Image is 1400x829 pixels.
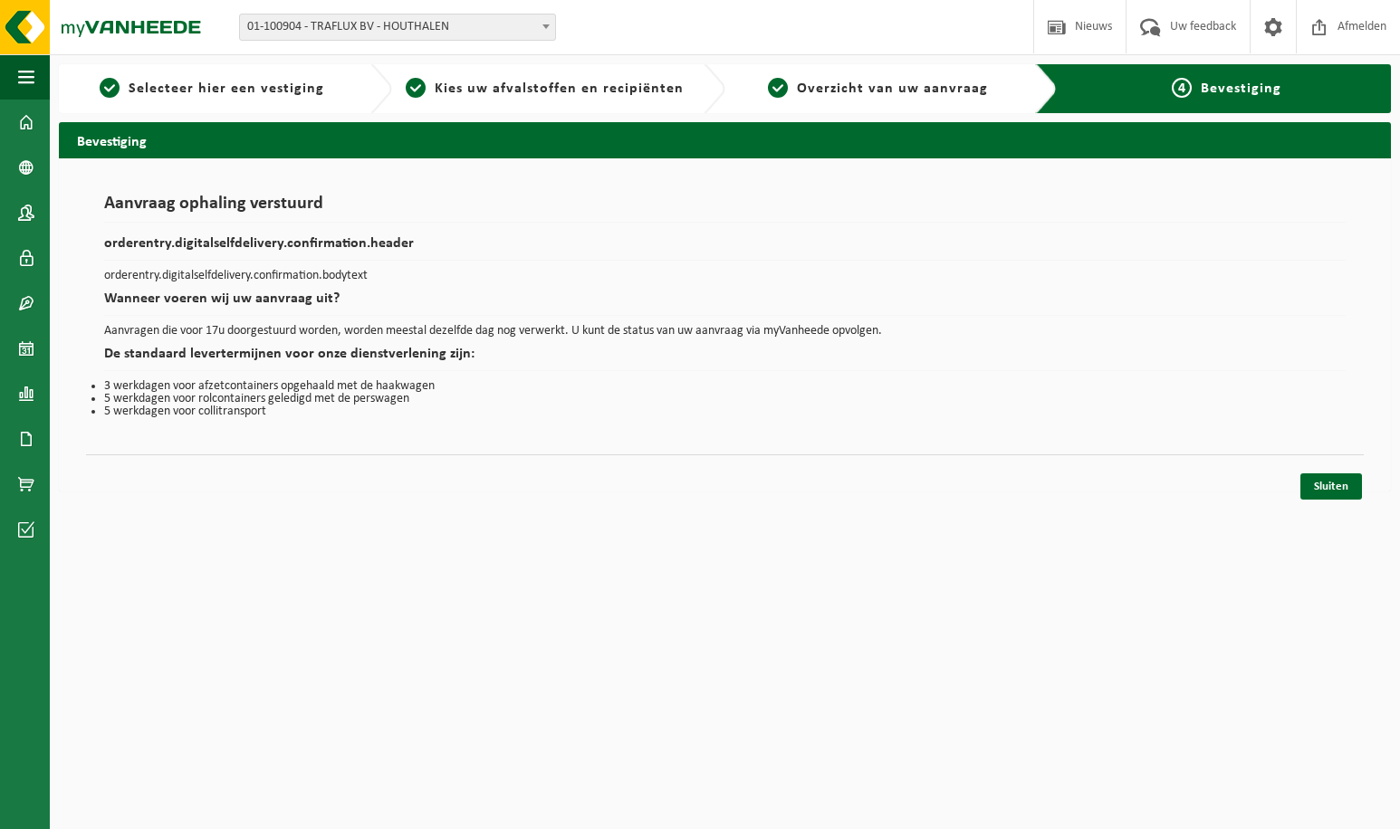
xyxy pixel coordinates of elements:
[100,78,120,98] span: 1
[1201,81,1281,96] span: Bevestiging
[68,78,356,100] a: 1Selecteer hier een vestiging
[104,325,1346,338] p: Aanvragen die voor 17u doorgestuurd worden, worden meestal dezelfde dag nog verwerkt. U kunt de s...
[239,14,556,41] span: 01-100904 - TRAFLUX BV - HOUTHALEN
[240,14,555,40] span: 01-100904 - TRAFLUX BV - HOUTHALEN
[104,380,1346,393] li: 3 werkdagen voor afzetcontainers opgehaald met de haakwagen
[104,291,1346,316] h2: Wanneer voeren wij uw aanvraag uit?
[406,78,426,98] span: 2
[797,81,988,96] span: Overzicht van uw aanvraag
[104,347,1346,371] h2: De standaard levertermijnen voor onze dienstverlening zijn:
[129,81,324,96] span: Selecteer hier een vestiging
[1300,473,1362,500] a: Sluiten
[104,393,1346,405] li: 5 werkdagen voor rolcontainers geledigd met de perswagen
[435,81,684,96] span: Kies uw afvalstoffen en recipiënten
[768,78,788,98] span: 3
[59,122,1391,157] h2: Bevestiging
[104,195,1346,223] h1: Aanvraag ophaling verstuurd
[401,78,689,100] a: 2Kies uw afvalstoffen en recipiënten
[1172,78,1192,98] span: 4
[104,270,1346,282] p: orderentry.digitalselfdelivery.confirmation.bodytext
[104,405,1346,418] li: 5 werkdagen voor collitransport
[734,78,1022,100] a: 3Overzicht van uw aanvraag
[104,236,1346,261] h2: orderentry.digitalselfdelivery.confirmation.header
